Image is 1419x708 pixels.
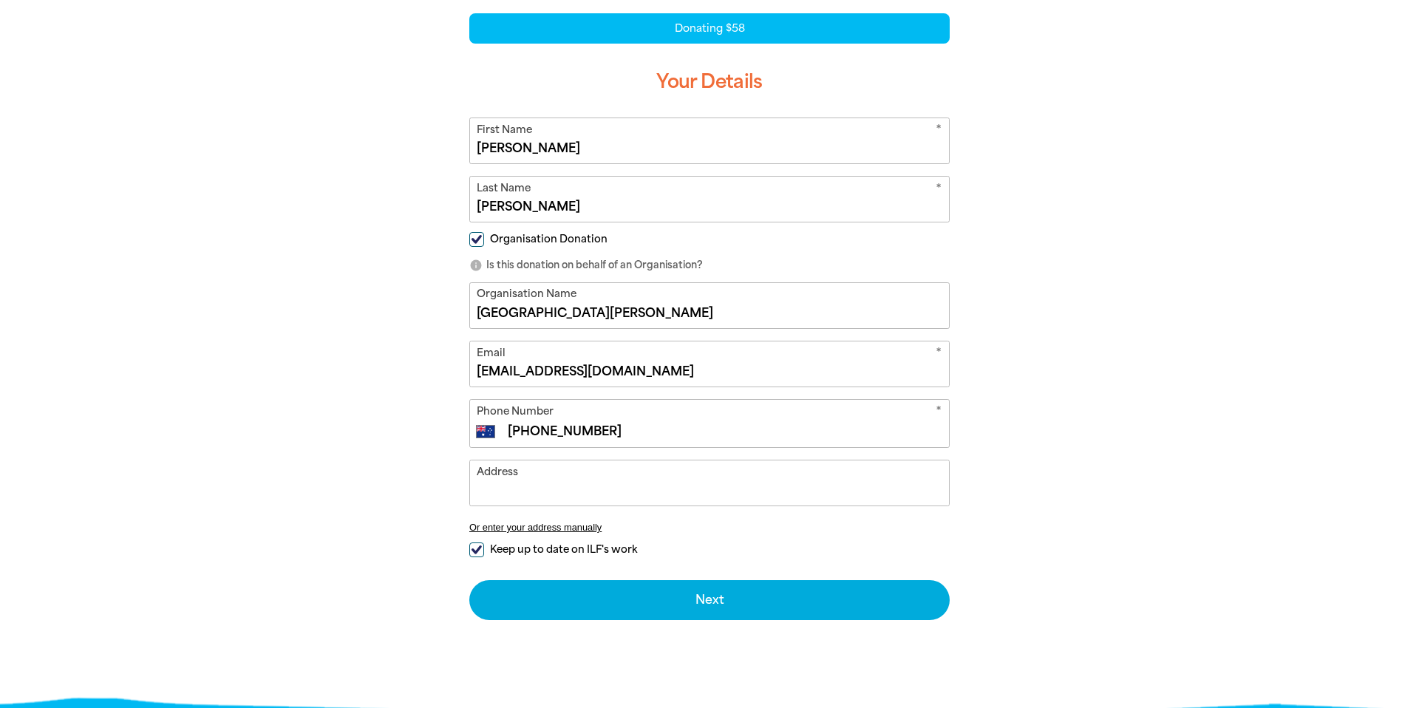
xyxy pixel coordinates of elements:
[469,258,950,273] p: Is this donation on behalf of an Organisation?
[490,232,608,246] span: Organisation Donation
[469,259,483,272] i: info
[469,542,484,557] input: Keep up to date on ILF's work
[469,13,950,44] div: Donating $58
[469,580,950,620] button: Next
[936,404,942,422] i: Required
[469,232,484,247] input: Organisation Donation
[469,58,950,106] h3: Your Details
[469,522,950,533] button: Or enter your address manually
[490,542,637,556] span: Keep up to date on ILF's work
